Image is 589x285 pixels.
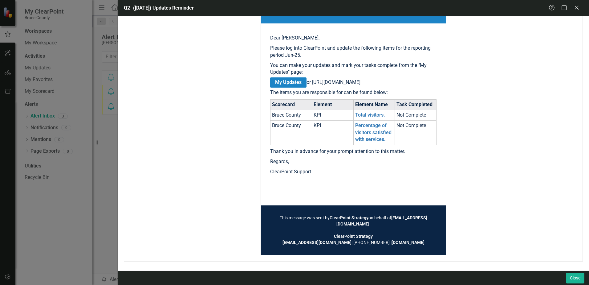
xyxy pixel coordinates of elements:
button: Close [566,273,584,283]
p: Dear [PERSON_NAME], [270,35,437,42]
td: This message was sent by on behalf of . | [PHONE_NUMBER] | [270,215,437,246]
p: ClearPoint Support [270,168,437,176]
p: Regards, [270,158,437,165]
th: Element [312,99,353,110]
th: Task Completed [395,99,437,110]
span: Q2- ([DATE]) Updates Reminder [124,5,194,11]
a: Total visitors. [355,112,385,118]
p: The items you are responsible for can be found below: [270,89,437,96]
a: My Updates [270,77,307,88]
p: or [URL][DOMAIN_NAME] [270,79,437,86]
a: [EMAIL_ADDRESS][DOMAIN_NAME] [282,240,351,245]
td: KPI [312,110,353,120]
th: Scorecard [270,99,312,110]
p: Please log into ClearPoint and update the following items for the reporting period Jun-25. [270,45,437,59]
td: Bruce County [270,120,312,145]
td: Bruce County [270,110,312,120]
p: Thank you in advance for your prompt attention to this matter. [270,148,437,155]
td: Not Complete [395,110,437,120]
strong: ClearPoint Strategy [330,215,368,220]
p: You can make your updates and mark your tasks complete from the "My Updates" page: [270,62,437,76]
strong: ClearPoint Strategy [334,234,373,239]
a: Percentage of visitors satisfied with services. [355,122,392,142]
td: Not Complete [395,120,437,145]
a: [DOMAIN_NAME] [392,240,424,245]
td: KPI [312,120,353,145]
th: Element Name [353,99,395,110]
